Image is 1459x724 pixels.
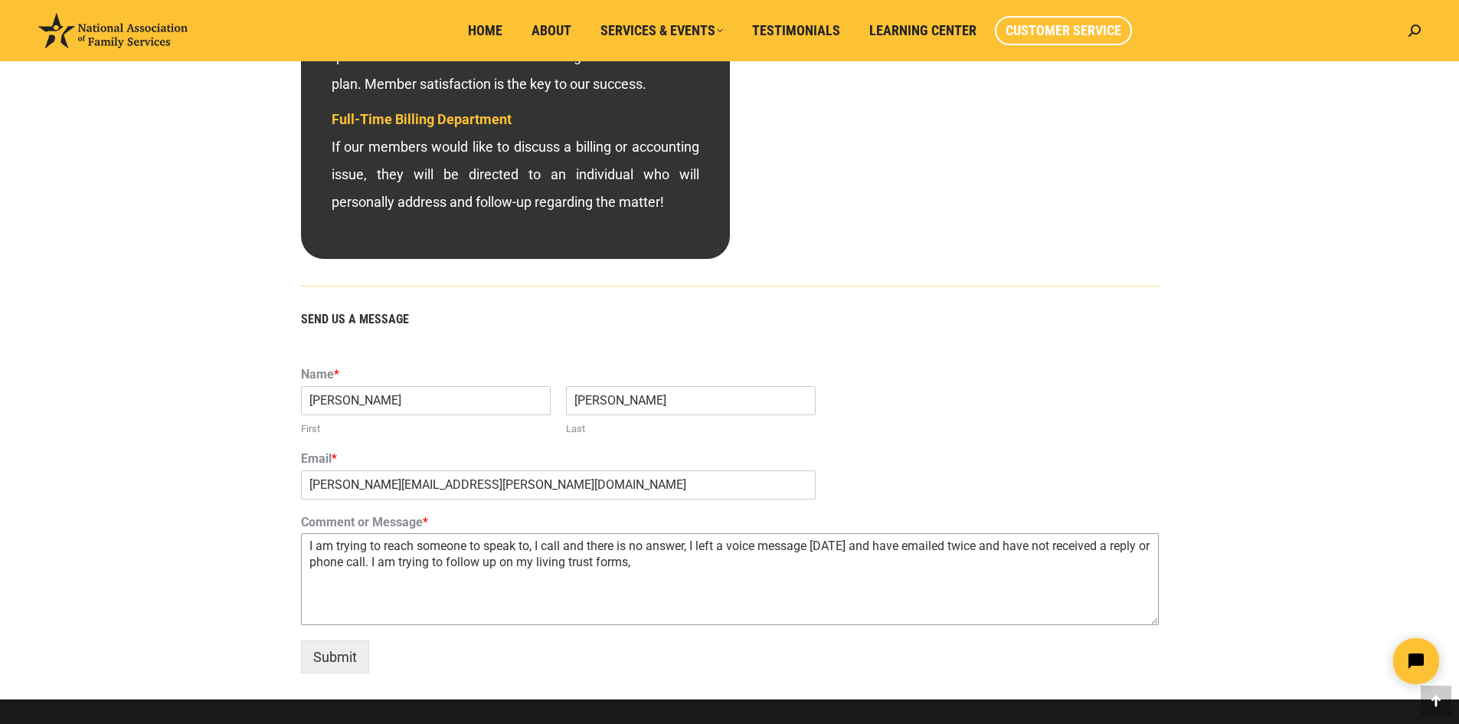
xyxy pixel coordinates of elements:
h5: SEND US A MESSAGE [301,313,1159,326]
a: About [521,16,582,45]
a: Testimonials [741,16,851,45]
span: About [532,22,571,39]
a: Home [457,16,513,45]
span: Learning Center [869,22,976,39]
span: Full-Time Billing Department [332,111,512,127]
label: First [301,423,551,436]
span: Testimonials [752,22,840,39]
span: If our members would like to discuss a billing or accounting issue, they will be directed to an i... [332,111,699,210]
img: National Association of Family Services [38,13,188,48]
label: Last [566,423,816,436]
a: Customer Service [995,16,1132,45]
label: Email [301,451,1159,467]
span: Customer Service [1006,22,1121,39]
iframe: Tidio Chat [1189,625,1452,697]
span: Services & Events [600,22,723,39]
label: Name [301,367,1159,383]
button: Submit [301,640,369,673]
a: Learning Center [859,16,987,45]
span: Home [468,22,502,39]
label: Comment or Message [301,515,1159,531]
